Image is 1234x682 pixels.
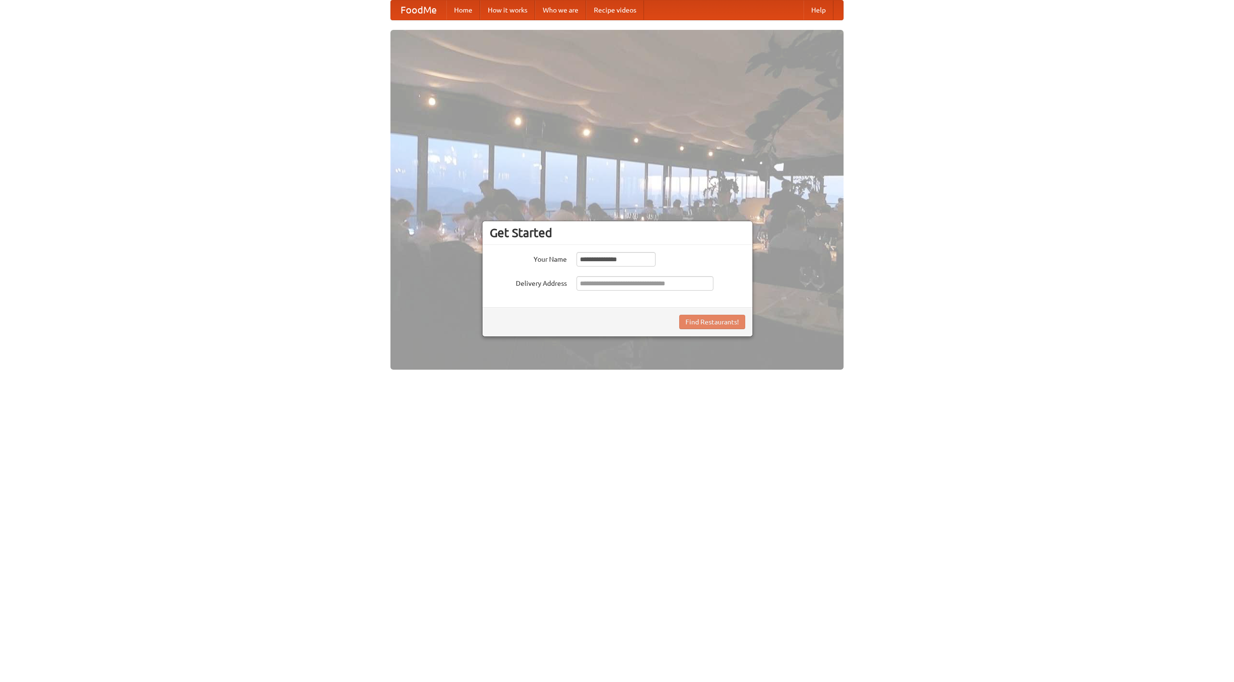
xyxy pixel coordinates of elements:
label: Your Name [490,252,567,264]
label: Delivery Address [490,276,567,288]
button: Find Restaurants! [679,315,745,329]
a: FoodMe [391,0,446,20]
a: Who we are [535,0,586,20]
a: How it works [480,0,535,20]
a: Recipe videos [586,0,644,20]
a: Home [446,0,480,20]
a: Help [804,0,833,20]
h3: Get Started [490,226,745,240]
